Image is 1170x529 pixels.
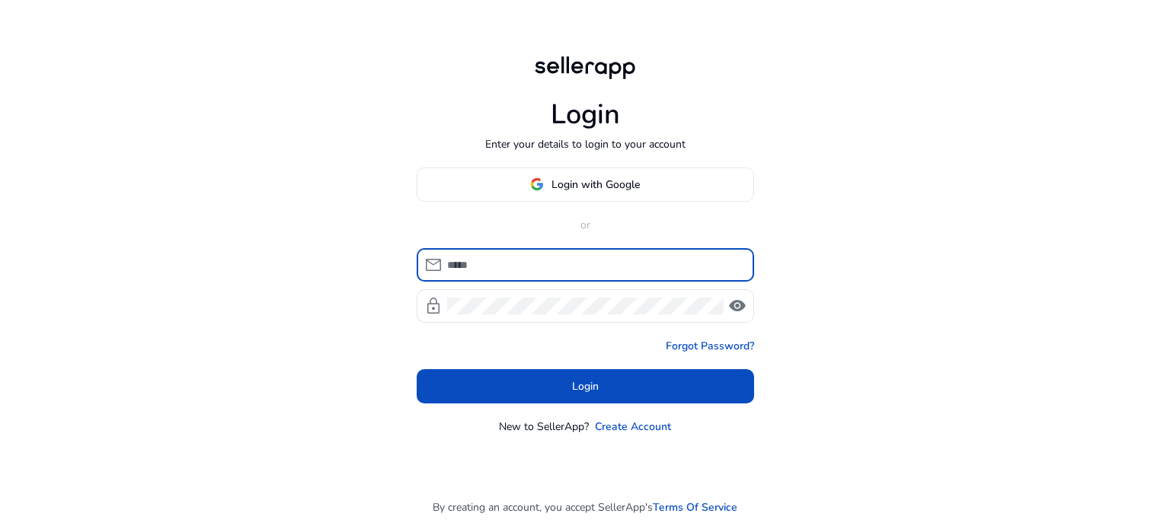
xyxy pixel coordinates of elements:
[24,40,37,52] img: website_grey.svg
[595,419,671,435] a: Create Account
[417,217,754,233] p: or
[666,338,754,354] a: Forgot Password?
[424,297,443,315] span: lock
[24,24,37,37] img: logo_orange.svg
[58,90,136,100] div: Domain Overview
[551,98,620,131] h1: Login
[653,499,737,515] a: Terms Of Service
[43,24,75,37] div: v 4.0.25
[572,378,599,394] span: Login
[417,369,754,403] button: Login
[485,136,686,152] p: Enter your details to login to your account
[551,177,640,193] span: Login with Google
[424,256,443,274] span: mail
[530,177,544,191] img: google-logo.svg
[168,90,257,100] div: Keywords by Traffic
[40,40,168,52] div: Domain: [DOMAIN_NAME]
[417,167,754,202] button: Login with Google
[728,297,746,315] span: visibility
[499,419,589,435] p: New to SellerApp?
[41,88,53,100] img: tab_domain_overview_orange.svg
[152,88,164,100] img: tab_keywords_by_traffic_grey.svg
